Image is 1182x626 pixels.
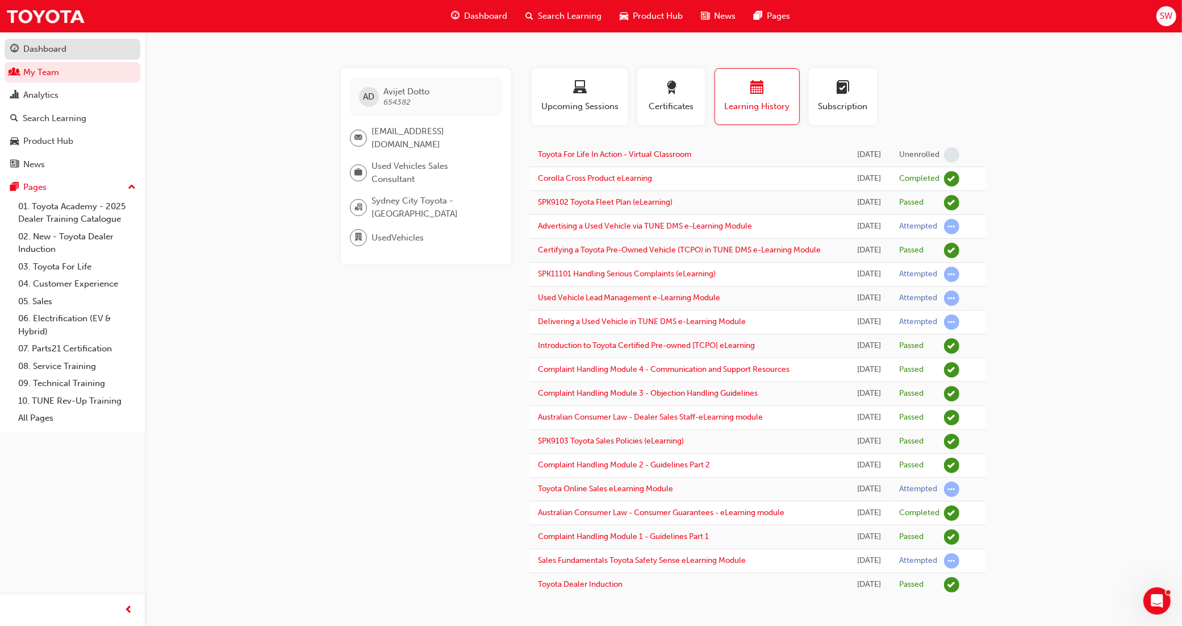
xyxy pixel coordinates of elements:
[944,505,959,521] span: learningRecordVerb_COMPLETE-icon
[538,10,602,23] span: Search Learning
[724,100,791,113] span: Learning History
[23,112,86,125] div: Search Learning
[538,388,758,398] a: Complaint Handling Module 3 - Objection Handling Guidelines
[899,364,924,375] div: Passed
[899,150,939,160] div: Unenrolled
[856,316,882,329] div: Sun May 18 2025 10:29:54 GMT+1000 (Australian Eastern Standard Time)
[899,269,937,280] div: Attempted
[899,245,924,256] div: Passed
[856,196,882,209] div: Mon May 19 2025 09:23:03 GMT+1000 (Australian Eastern Standard Time)
[899,317,937,327] div: Attempted
[532,68,628,125] button: Upcoming Sessions
[371,231,424,244] span: UsedVehicles
[856,435,882,448] div: Fri May 16 2025 16:57:44 GMT+1000 (Australian Eastern Standard Time)
[5,85,140,106] a: Analytics
[538,221,752,231] a: Advertising a Used Vehicle via TUNE DMS e-Learning Module
[944,529,959,545] span: learningRecordVerb_PASS-icon
[538,460,710,470] a: Complaint Handling Module 2 - Guidelines Part 2
[10,183,19,193] span: pages-icon
[899,412,924,423] div: Passed
[944,386,959,401] span: learningRecordVerb_PASS-icon
[5,62,140,83] a: My Team
[944,219,959,234] span: learningRecordVerb_ATTEMPT-icon
[516,5,611,28] a: search-iconSearch Learning
[538,317,746,326] a: Delivering a Used Vehicle in TUNE DMS e-Learning Module
[665,81,678,96] span: award-icon
[856,220,882,233] div: Mon May 19 2025 08:40:28 GMT+1000 (Australian Eastern Standard Time)
[856,339,882,353] div: Sun May 18 2025 10:28:23 GMT+1000 (Australian Eastern Standard Time)
[538,412,763,422] a: Australian Consumer Law - Dealer Sales Staff-eLearning module
[944,458,959,473] span: learningRecordVerb_PASS-icon
[856,530,882,544] div: Tue May 06 2025 09:58:01 GMT+1000 (Australian Eastern Standard Time)
[1160,10,1172,23] span: SW
[10,160,19,170] span: news-icon
[899,508,939,519] div: Completed
[944,577,959,592] span: learningRecordVerb_PASS-icon
[944,147,959,163] span: learningRecordVerb_NONE-icon
[944,553,959,569] span: learningRecordVerb_ATTEMPT-icon
[354,131,362,146] span: email-icon
[23,89,59,102] div: Analytics
[538,197,673,207] a: SPK9102 Toyota Fleet Plan (eLearning)
[371,160,493,185] span: Used Vehicles Sales Consultant
[525,9,533,23] span: search-icon
[944,314,959,330] span: learningRecordVerb_ATTEMPT-icon
[14,392,140,410] a: 10. TUNE Rev-Up Training
[14,358,140,375] a: 08. Service Training
[14,275,140,293] a: 04. Customer Experience
[5,36,140,177] button: DashboardMy TeamAnalyticsSearch LearningProduct HubNews
[856,387,882,400] div: Sat May 17 2025 16:49:56 GMT+1000 (Australian Eastern Standard Time)
[5,177,140,198] button: Pages
[611,5,692,28] a: car-iconProduct Hub
[899,221,937,232] div: Attempted
[856,554,882,567] div: Tue May 06 2025 09:53:18 GMT+1000 (Australian Eastern Standard Time)
[817,100,868,113] span: Subscription
[14,228,140,258] a: 02. New - Toyota Dealer Induction
[364,90,375,103] span: AD
[767,10,790,23] span: Pages
[856,483,882,496] div: Tue May 06 2025 10:42:59 GMT+1000 (Australian Eastern Standard Time)
[899,579,924,590] div: Passed
[856,148,882,161] div: Tue Jul 22 2025 09:33:29 GMT+1000 (Australian Eastern Standard Time)
[538,341,755,350] a: Introduction to Toyota Certified Pre-owned [TCPO] eLearning
[754,9,762,23] span: pages-icon
[714,10,736,23] span: News
[944,171,959,186] span: learningRecordVerb_COMPLETE-icon
[23,43,66,56] div: Dashboard
[538,579,623,589] a: Toyota Dealer Induction
[354,200,362,215] span: organisation-icon
[944,362,959,378] span: learningRecordVerb_PASS-icon
[371,194,493,220] span: Sydney City Toyota - [GEOGRAPHIC_DATA]
[856,578,882,591] div: Mon May 05 2025 10:11:21 GMT+1000 (Australian Eastern Standard Time)
[856,172,882,185] div: Tue May 27 2025 14:44:09 GMT+1000 (Australian Eastern Standard Time)
[538,245,821,255] a: Certifying a Toyota Pre-Owned Vehicle (TCPO) in TUNE DMS e-Learning Module
[14,375,140,392] a: 09. Technical Training
[5,108,140,129] a: Search Learning
[6,3,85,29] img: Trak
[538,364,790,374] a: Complaint Handling Module 4 - Communication and Support Resources
[125,603,133,617] span: prev-icon
[701,9,709,23] span: news-icon
[809,68,877,125] button: Subscription
[23,135,73,148] div: Product Hub
[856,268,882,281] div: Sun May 18 2025 12:06:07 GMT+1000 (Australian Eastern Standard Time)
[899,460,924,471] div: Passed
[899,484,937,495] div: Attempted
[692,5,745,28] a: news-iconNews
[836,81,850,96] span: learningplan-icon
[538,173,652,183] a: Corolla Cross Product eLearning
[538,484,673,494] a: Toyota Online Sales eLearning Module
[899,532,924,542] div: Passed
[538,150,691,159] a: Toyota For Life In Action - Virtual Classroom
[856,459,882,472] div: Tue May 06 2025 11:31:57 GMT+1000 (Australian Eastern Standard Time)
[451,9,460,23] span: guage-icon
[944,338,959,354] span: learningRecordVerb_PASS-icon
[899,197,924,208] div: Passed
[14,293,140,310] a: 05. Sales
[856,292,882,305] div: Sun May 18 2025 10:38:12 GMT+1000 (Australian Eastern Standard Time)
[899,293,937,304] div: Attempted
[5,131,140,152] a: Product Hub
[715,68,800,125] button: Learning History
